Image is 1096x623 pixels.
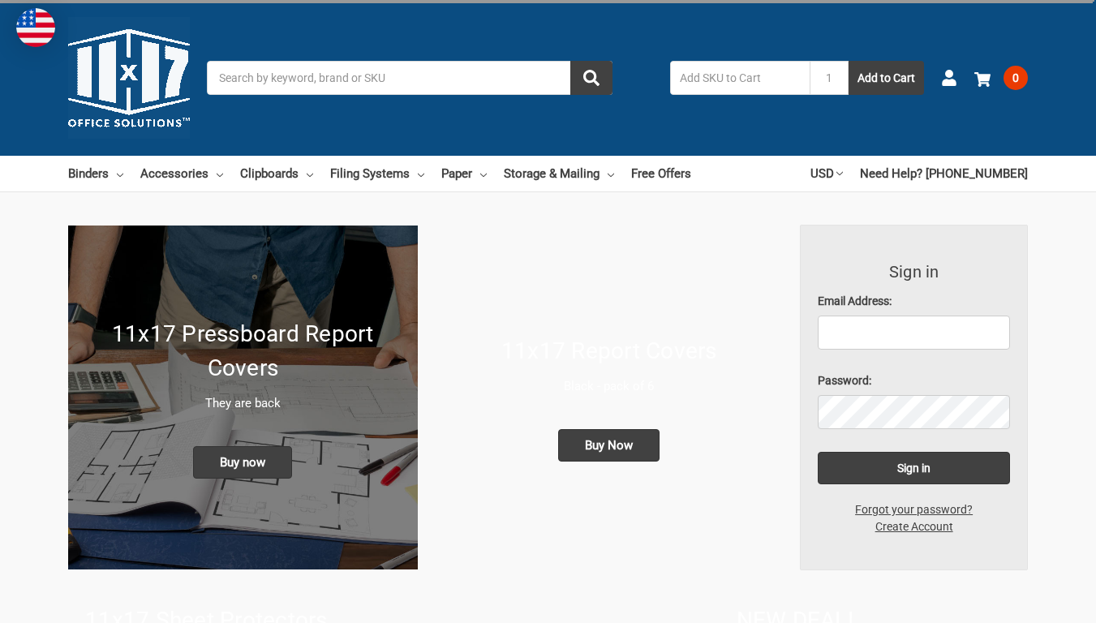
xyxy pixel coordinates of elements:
[846,501,982,518] a: Forgot your password?
[68,226,418,569] img: New 11x17 Pressboard Binders
[435,226,784,569] a: 11x17 Report Covers 11x17 Report Covers Black - pack of 6 Buy Now
[68,156,123,191] a: Binders
[435,226,784,569] img: 11x17 Report Covers
[860,156,1028,191] a: Need Help? [PHONE_NUMBER]
[974,57,1028,99] a: 0
[452,334,767,368] h1: 11x17 Report Covers
[818,452,1010,484] input: Sign in
[330,156,424,191] a: Filing Systems
[818,372,1010,389] label: Password:
[1004,66,1028,90] span: 0
[68,17,190,139] img: 11x17.com
[504,156,614,191] a: Storage & Mailing
[558,429,660,462] span: Buy Now
[207,61,612,95] input: Search by keyword, brand or SKU
[818,293,1010,310] label: Email Address:
[441,156,487,191] a: Paper
[849,61,924,95] button: Add to Cart
[240,156,313,191] a: Clipboards
[670,61,810,95] input: Add SKU to Cart
[85,317,401,385] h1: 11x17 Pressboard Report Covers
[140,156,223,191] a: Accessories
[866,518,962,535] a: Create Account
[452,377,767,396] p: Black - pack of 6
[193,446,292,479] span: Buy now
[85,394,401,413] p: They are back
[631,156,691,191] a: Free Offers
[818,260,1010,284] h3: Sign in
[810,156,843,191] a: USD
[68,226,418,569] a: New 11x17 Pressboard Binders 11x17 Pressboard Report Covers They are back Buy now
[16,8,55,47] img: duty and tax information for United States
